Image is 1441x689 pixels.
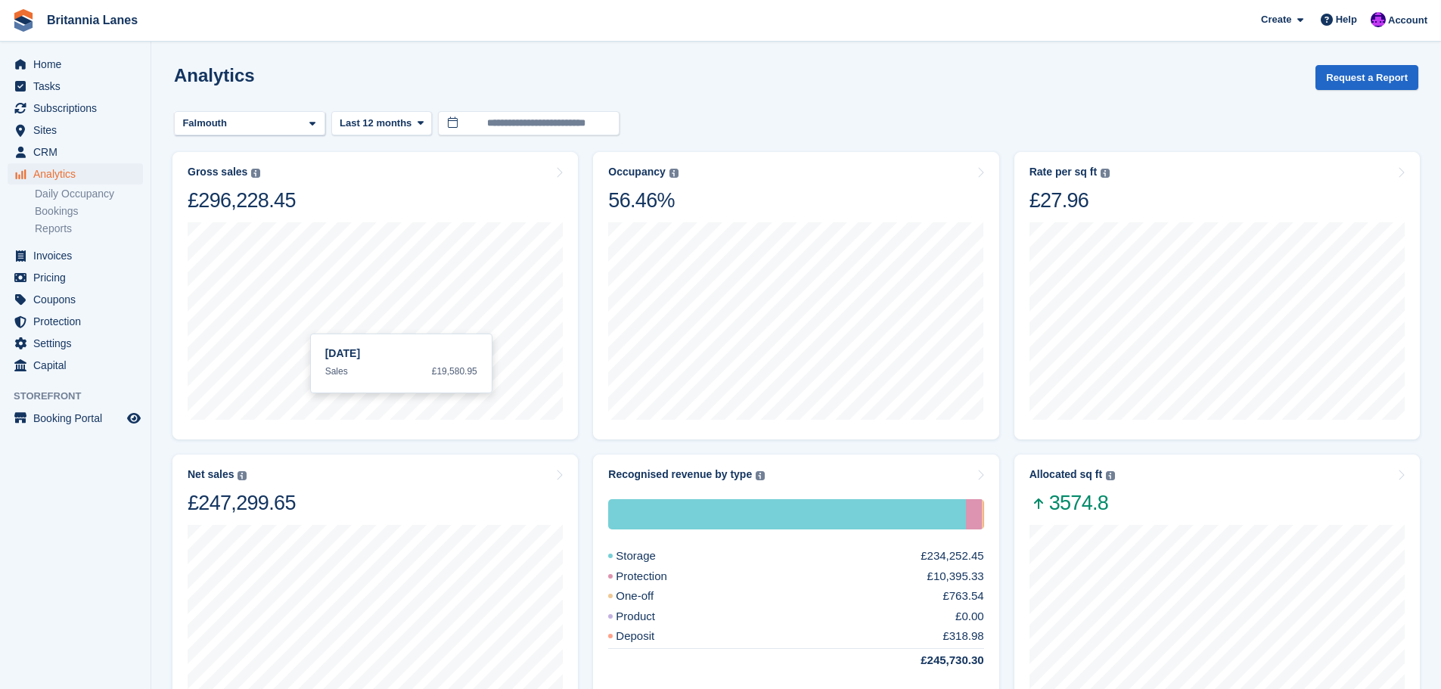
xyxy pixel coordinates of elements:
[608,628,691,645] div: Deposit
[8,267,143,288] a: menu
[35,222,143,236] a: Reports
[33,98,124,119] span: Subscriptions
[8,54,143,75] a: menu
[8,333,143,354] a: menu
[33,333,124,354] span: Settings
[331,111,432,136] button: Last 12 months
[982,499,983,529] div: One-off
[33,355,124,376] span: Capital
[33,245,124,266] span: Invoices
[955,608,984,625] div: £0.00
[33,141,124,163] span: CRM
[33,54,124,75] span: Home
[921,548,983,565] div: £234,252.45
[943,628,983,645] div: £318.98
[1030,490,1115,516] span: 3574.8
[33,119,124,141] span: Sites
[608,608,691,625] div: Product
[188,188,296,213] div: £296,228.45
[174,65,255,85] h2: Analytics
[1106,471,1115,480] img: icon-info-grey-7440780725fd019a000dd9b08b2336e03edf1995a4989e88bcd33f0948082b44.svg
[33,408,124,429] span: Booking Portal
[608,548,692,565] div: Storage
[1261,12,1291,27] span: Create
[884,652,983,669] div: £245,730.30
[669,169,679,178] img: icon-info-grey-7440780725fd019a000dd9b08b2336e03edf1995a4989e88bcd33f0948082b44.svg
[608,588,690,605] div: One-off
[8,119,143,141] a: menu
[1030,166,1097,178] div: Rate per sq ft
[608,499,966,529] div: Storage
[188,166,247,178] div: Gross sales
[1030,468,1102,481] div: Allocated sq ft
[608,468,752,481] div: Recognised revenue by type
[608,188,678,213] div: 56.46%
[251,169,260,178] img: icon-info-grey-7440780725fd019a000dd9b08b2336e03edf1995a4989e88bcd33f0948082b44.svg
[33,76,124,97] span: Tasks
[340,116,411,131] span: Last 12 months
[966,499,982,529] div: Protection
[943,588,983,605] div: £763.54
[41,8,144,33] a: Britannia Lanes
[1315,65,1418,90] button: Request a Report
[14,389,151,404] span: Storefront
[33,163,124,185] span: Analytics
[8,289,143,310] a: menu
[1371,12,1386,27] img: Mark Lane
[756,471,765,480] img: icon-info-grey-7440780725fd019a000dd9b08b2336e03edf1995a4989e88bcd33f0948082b44.svg
[125,409,143,427] a: Preview store
[8,355,143,376] a: menu
[12,9,35,32] img: stora-icon-8386f47178a22dfd0bd8f6a31ec36ba5ce8667c1dd55bd0f319d3a0aa187defe.svg
[8,245,143,266] a: menu
[238,471,247,480] img: icon-info-grey-7440780725fd019a000dd9b08b2336e03edf1995a4989e88bcd33f0948082b44.svg
[8,163,143,185] a: menu
[927,568,984,585] div: £10,395.33
[8,98,143,119] a: menu
[8,311,143,332] a: menu
[8,76,143,97] a: menu
[180,116,233,131] div: Falmouth
[8,408,143,429] a: menu
[188,468,234,481] div: Net sales
[188,490,296,516] div: £247,299.65
[8,141,143,163] a: menu
[35,187,143,201] a: Daily Occupancy
[608,568,703,585] div: Protection
[33,311,124,332] span: Protection
[1101,169,1110,178] img: icon-info-grey-7440780725fd019a000dd9b08b2336e03edf1995a4989e88bcd33f0948082b44.svg
[1388,13,1427,28] span: Account
[1336,12,1357,27] span: Help
[35,204,143,219] a: Bookings
[33,289,124,310] span: Coupons
[608,166,665,178] div: Occupancy
[33,267,124,288] span: Pricing
[1030,188,1110,213] div: £27.96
